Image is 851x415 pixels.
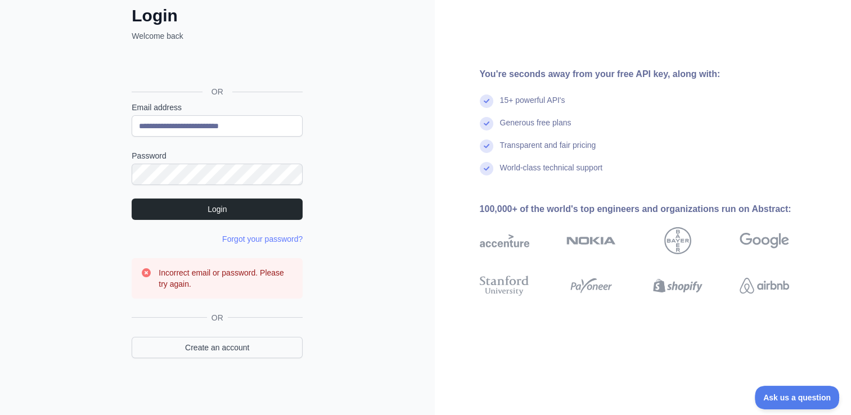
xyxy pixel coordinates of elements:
[740,227,789,254] img: google
[500,117,571,139] div: Generous free plans
[132,30,303,42] p: Welcome back
[480,117,493,130] img: check mark
[480,94,493,108] img: check mark
[202,86,232,97] span: OR
[132,102,303,113] label: Email address
[500,94,565,117] div: 15+ powerful API's
[132,199,303,220] button: Login
[566,227,616,254] img: nokia
[740,273,789,298] img: airbnb
[480,67,825,81] div: You're seconds away from your free API key, along with:
[664,227,691,254] img: bayer
[132,150,303,161] label: Password
[500,139,596,162] div: Transparent and fair pricing
[222,234,303,243] a: Forgot your password?
[653,273,703,298] img: shopify
[480,162,493,175] img: check mark
[126,54,306,79] iframe: Sign in with Google Button
[132,6,303,26] h2: Login
[159,267,294,290] h3: Incorrect email or password. Please try again.
[755,386,840,409] iframe: Toggle Customer Support
[480,227,529,254] img: accenture
[132,337,303,358] a: Create an account
[566,273,616,298] img: payoneer
[480,202,825,216] div: 100,000+ of the world's top engineers and organizations run on Abstract:
[500,162,603,184] div: World-class technical support
[480,139,493,153] img: check mark
[207,312,228,323] span: OR
[480,273,529,298] img: stanford university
